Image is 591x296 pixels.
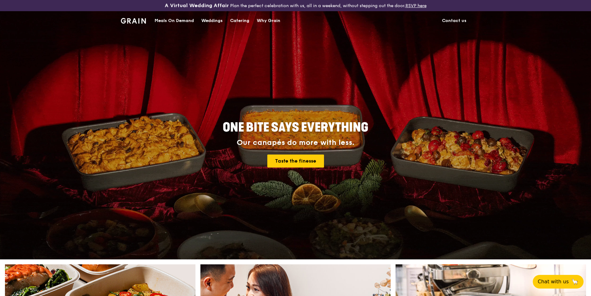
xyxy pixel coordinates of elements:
a: Why Grain [253,11,284,30]
a: Contact us [438,11,470,30]
a: Taste the finesse [267,155,324,168]
h3: A Virtual Wedding Affair [165,2,229,9]
a: Weddings [198,11,226,30]
a: RSVP here [405,3,427,8]
div: Our canapés do more with less. [184,138,407,147]
div: Meals On Demand [155,11,194,30]
div: Weddings [201,11,223,30]
div: Why Grain [257,11,280,30]
a: Catering [226,11,253,30]
img: Grain [121,18,146,24]
span: 🦙 [571,278,579,285]
div: Plan the perfect celebration with us, all in a weekend, without stepping out the door. [117,2,474,9]
div: Catering [230,11,249,30]
a: GrainGrain [121,11,146,29]
span: Chat with us [538,278,569,285]
button: Chat with us🦙 [533,275,584,289]
span: ONE BITE SAYS EVERYTHING [223,120,368,135]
